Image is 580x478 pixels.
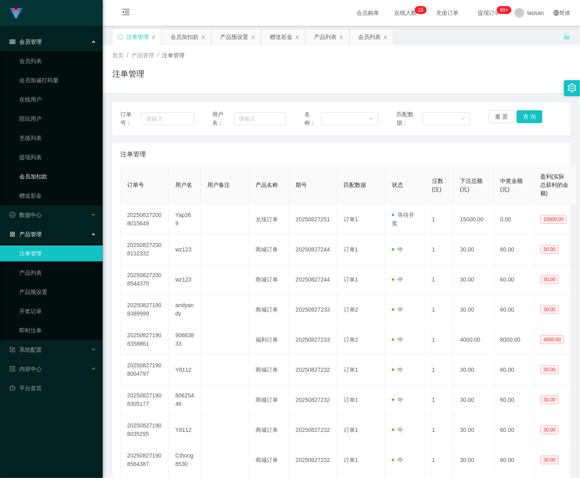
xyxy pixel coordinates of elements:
[540,305,559,314] span: 30.00
[358,29,381,45] div: 会员列表
[454,445,494,475] td: 30.00
[19,149,96,165] a: 提现列表
[10,380,96,396] a: 图标: dashboard平台首页
[540,335,564,344] span: 4000.00
[213,110,234,127] span: 用户名：
[121,355,169,385] td: 202508271908004797
[270,29,292,45] div: 赠送彩金
[568,83,576,92] i: 图标: setting
[127,52,128,59] span: /
[392,182,403,188] span: 状态
[249,385,289,415] td: 商城订单
[234,112,286,125] input: 请输入
[344,306,358,313] span: 订单2
[289,415,337,445] td: 20250827232
[344,397,358,403] span: 订单1
[454,205,494,235] td: 15000.00
[249,205,289,235] td: 兑现订单
[392,457,403,463] span: 中
[392,427,403,433] span: 中
[426,325,454,355] td: 1
[169,355,201,385] td: Y8112
[10,38,42,45] span: 会员管理
[344,276,358,283] span: 订单1
[474,10,504,16] span: 提现订单
[249,295,289,325] td: 商城订单
[126,29,149,45] div: 注单管理
[121,325,169,355] td: 202508271908358861
[249,415,289,445] td: 商城订单
[169,385,201,415] td: 80625446
[19,303,96,319] a: 开奖记录
[10,366,42,372] span: 内容中心
[426,265,454,295] td: 1
[249,235,289,265] td: 商城订单
[563,32,570,40] i: 图标: unlock
[432,10,462,16] span: 充值订单
[392,367,403,373] span: 中
[169,205,201,235] td: Yap369
[19,91,96,107] a: 在线用户
[426,445,454,475] td: 1
[390,10,421,16] span: 在线人数
[132,52,154,59] span: 产品管理
[175,182,192,188] span: 用户名
[112,0,140,26] i: 图标: menu-fold
[256,182,278,188] span: 产品名称
[10,212,15,218] i: 图标: check-circle-o
[494,385,534,415] td: 60.00
[120,150,146,159] span: 注单管理
[19,245,96,261] a: 注单管理
[344,427,358,433] span: 订单1
[369,116,373,122] i: 图标: down
[314,29,337,45] div: 产品列表
[344,246,358,253] span: 订单1
[10,8,22,19] img: logo.9652507e.png
[151,35,156,40] i: 图标: close
[397,110,423,127] span: 匹配数据：
[112,68,144,80] h1: 注单管理
[162,52,185,59] span: 注单管理
[494,205,534,235] td: 0.00
[289,385,337,415] td: 20250827232
[494,325,534,355] td: 8000.00
[249,355,289,385] td: 商城订单
[554,10,559,16] i: 图标: global
[540,173,568,196] span: 盈利(实际总获利的金额)
[540,365,559,374] span: 30.00
[207,182,230,188] span: 用户备注
[289,355,337,385] td: 20250827232
[392,336,403,343] span: 中
[344,457,358,463] span: 订单1
[19,168,96,184] a: 会员加扣款
[454,235,494,265] td: 30.00
[251,35,256,40] i: 图标: close
[169,265,201,295] td: wz123
[426,385,454,415] td: 1
[121,415,169,445] td: 202508271908035295
[121,205,169,235] td: 202508272008015649
[220,29,248,45] div: 产品预设置
[289,235,337,265] td: 20250827244
[418,6,421,14] p: 1
[19,188,96,204] a: 赠送彩金
[19,265,96,281] a: 产品列表
[10,212,42,218] span: 数据中心
[489,110,514,123] button: 重 置
[201,35,206,40] i: 图标: close
[392,276,403,283] span: 中
[112,52,124,59] span: 首页
[19,322,96,338] a: 即时注单
[289,295,337,325] td: 20250827233
[10,231,42,237] span: 产品管理
[121,235,169,265] td: 202508272008132332
[121,265,169,295] td: 202508272008544375
[415,6,426,14] sup: 19
[494,415,534,445] td: 60.00
[421,6,424,14] p: 9
[169,445,201,475] td: Cthong8530
[392,246,403,253] span: 中
[344,367,358,373] span: 订单1
[169,295,201,325] td: andyandy
[169,325,201,355] td: 90683833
